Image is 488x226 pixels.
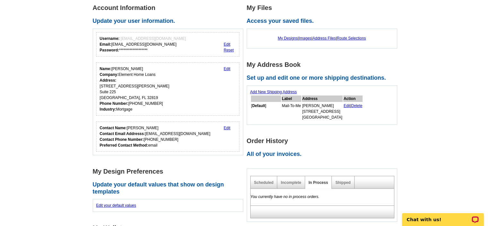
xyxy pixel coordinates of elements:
[278,36,298,41] a: My Designs
[100,42,111,47] strong: Email:
[100,72,119,77] strong: Company:
[96,122,240,152] div: Who should we contact regarding order issues?
[251,194,320,199] em: You currently have no in process orders.
[100,125,210,148] div: [PERSON_NAME] [EMAIL_ADDRESS][DOMAIN_NAME] [PHONE_NUMBER] email
[302,95,343,102] th: Address
[282,103,301,121] td: Mail-To-Me
[100,66,169,112] div: [PERSON_NAME] Element Home Loans [STREET_ADDRESS][PERSON_NAME] Suite 225 [GEOGRAPHIC_DATA], FL 32...
[252,104,265,108] b: Default
[93,168,247,175] h1: My Design Preferences
[247,138,401,144] h1: Order History
[96,62,240,116] div: Your personal details.
[309,180,328,185] a: In Process
[343,95,363,102] th: Action
[337,36,366,41] a: Route Selections
[93,5,247,11] h1: Account Information
[247,18,401,25] h2: Access your saved files.
[100,137,144,142] strong: Contact Phone Number:
[100,48,119,52] strong: Password:
[96,203,136,208] a: Edit your default values
[100,101,128,106] strong: Phone Number:
[93,181,247,195] h2: Update your default values that show on design templates
[121,36,186,41] span: [EMAIL_ADDRESS][DOMAIN_NAME]
[351,104,363,108] a: Delete
[251,103,281,121] td: [ ]
[398,206,488,226] iframe: LiveChat chat widget
[247,151,401,158] h2: All of your invoices.
[302,103,343,121] td: [PERSON_NAME] [STREET_ADDRESS] [GEOGRAPHIC_DATA]
[282,95,301,102] th: Label
[100,36,120,41] strong: Username:
[344,104,350,108] a: Edit
[100,78,116,83] strong: Address:
[224,67,230,71] a: Edit
[100,107,116,112] strong: Industry:
[224,42,230,47] a: Edit
[100,126,127,130] strong: Contact Name:
[254,180,274,185] a: Scheduled
[224,48,234,52] a: Reset
[343,103,363,121] td: |
[247,5,401,11] h1: My Files
[100,143,148,148] strong: Preferred Contact Method:
[250,90,297,94] a: Add New Shipping Address
[224,126,230,130] a: Edit
[100,67,112,71] strong: Name:
[281,180,301,185] a: Incomplete
[247,75,401,82] h2: Set up and edit one or more shipping destinations.
[93,18,247,25] h2: Update your user information.
[299,36,311,41] a: Images
[247,61,401,68] h1: My Address Book
[250,32,394,44] div: | | |
[312,36,336,41] a: Address Files
[335,180,350,185] a: Shipped
[96,32,240,57] div: Your login information.
[100,131,145,136] strong: Contact Email Addresss:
